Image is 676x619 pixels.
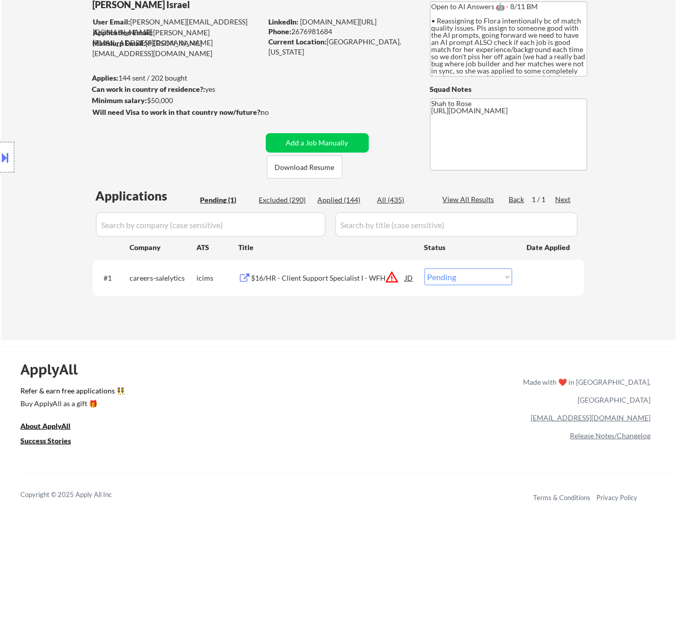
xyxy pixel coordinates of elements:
[556,194,572,205] div: Next
[93,17,262,37] div: [PERSON_NAME][EMAIL_ADDRESS][DOMAIN_NAME]
[269,37,413,57] div: [GEOGRAPHIC_DATA], [US_STATE]
[93,38,262,58] div: [PERSON_NAME][EMAIL_ADDRESS][DOMAIN_NAME]
[93,17,131,26] strong: User Email:
[269,17,299,26] strong: LinkedIn:
[570,431,650,440] a: Release Notes/Changelog
[269,27,413,37] div: 2676981684
[197,273,239,283] div: icims
[531,413,650,422] a: [EMAIL_ADDRESS][DOMAIN_NAME]
[259,195,310,205] div: Excluded (290)
[430,84,587,94] div: Squad Notes
[269,27,292,36] strong: Phone:
[239,242,415,253] div: Title
[20,436,71,445] u: Success Stories
[96,212,326,237] input: Search by company (case sensitive)
[405,268,415,287] div: JD
[93,28,154,37] strong: Application Email:
[197,242,239,253] div: ATS
[93,28,262,47] div: [PERSON_NAME][EMAIL_ADDRESS][DOMAIN_NAME]
[527,242,572,253] div: Date Applied
[378,195,429,205] div: All (435)
[104,273,122,283] div: #1
[424,238,512,256] div: Status
[201,195,252,205] div: Pending (1)
[252,273,406,283] div: $16/HR - Client Support Specialist I - WFH
[301,17,377,26] a: [DOMAIN_NAME][URL]
[130,273,197,283] div: careers-salelytics
[261,107,290,117] div: no
[267,156,342,179] button: Download Resume
[596,493,637,502] a: Privacy Policy
[20,400,122,407] div: Buy ApplyAll as a gift 🎁
[533,493,590,502] a: Terms & Conditions
[20,422,70,430] u: About ApplyAll
[20,420,85,433] a: About ApplyAll
[335,212,578,237] input: Search by title (case sensitive)
[443,194,497,205] div: View All Results
[318,195,369,205] div: Applied (144)
[93,39,146,47] strong: Mailslurp Email:
[266,133,369,153] button: Add a Job Manually
[20,490,138,500] div: Copyright © 2025 Apply All Inc
[519,373,650,409] div: Made with ❤️ in [GEOGRAPHIC_DATA], [GEOGRAPHIC_DATA]
[385,270,399,284] button: warning_amber
[509,194,525,205] div: Back
[20,361,89,378] div: ApplyAll
[269,37,327,46] strong: Current Location:
[532,194,556,205] div: 1 / 1
[20,435,85,448] a: Success Stories
[20,387,310,398] a: Refer & earn free applications 👯‍♀️
[20,398,122,411] a: Buy ApplyAll as a gift 🎁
